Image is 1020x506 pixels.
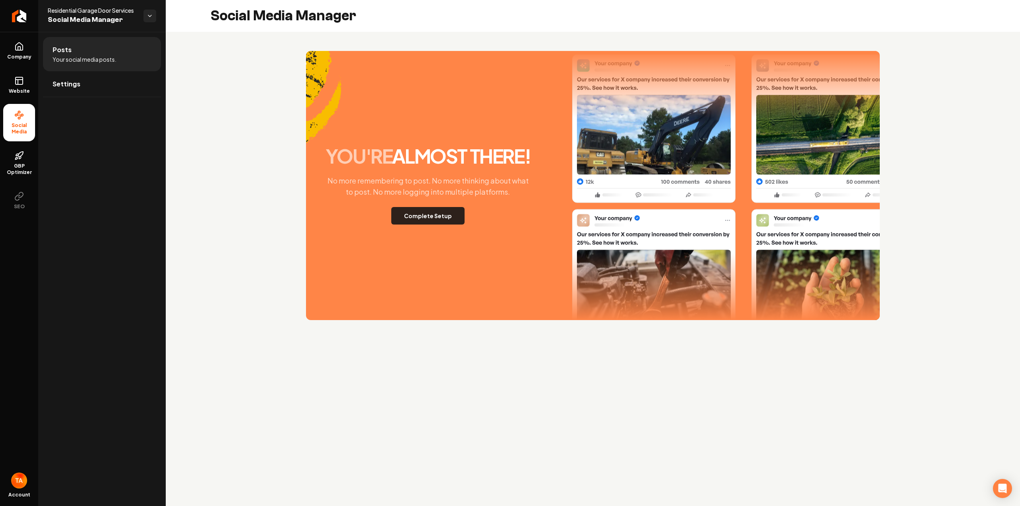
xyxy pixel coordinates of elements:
button: Open user button [11,473,27,488]
button: Complete Setup [391,207,465,225]
span: Social Media [3,122,35,135]
span: Residential Garage Door Services [48,6,137,14]
span: SEO [11,203,28,210]
span: you're [326,144,392,168]
span: Company [4,54,35,60]
span: Posts [53,45,72,55]
div: Open Intercom Messenger [993,479,1012,498]
span: Website [6,88,33,94]
a: Company [3,35,35,66]
p: No more remembering to post. No more thinking about what to post. No more logging into multiple p... [320,175,535,197]
a: Website [3,70,35,101]
span: Your social media posts. [53,55,116,63]
span: Account [8,492,30,498]
span: Social Media Manager [48,14,137,25]
img: Post One [572,54,736,358]
a: GBP Optimizer [3,145,35,182]
h2: Social Media Manager [210,8,356,24]
h2: almost there! [326,147,530,166]
img: Post Two [751,54,915,358]
a: Settings [43,71,161,97]
span: GBP Optimizer [3,163,35,176]
img: Ted Anderson [11,473,27,488]
span: Settings [53,79,80,89]
button: SEO [3,185,35,216]
img: Accent [306,51,341,166]
img: Rebolt Logo [12,10,27,22]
